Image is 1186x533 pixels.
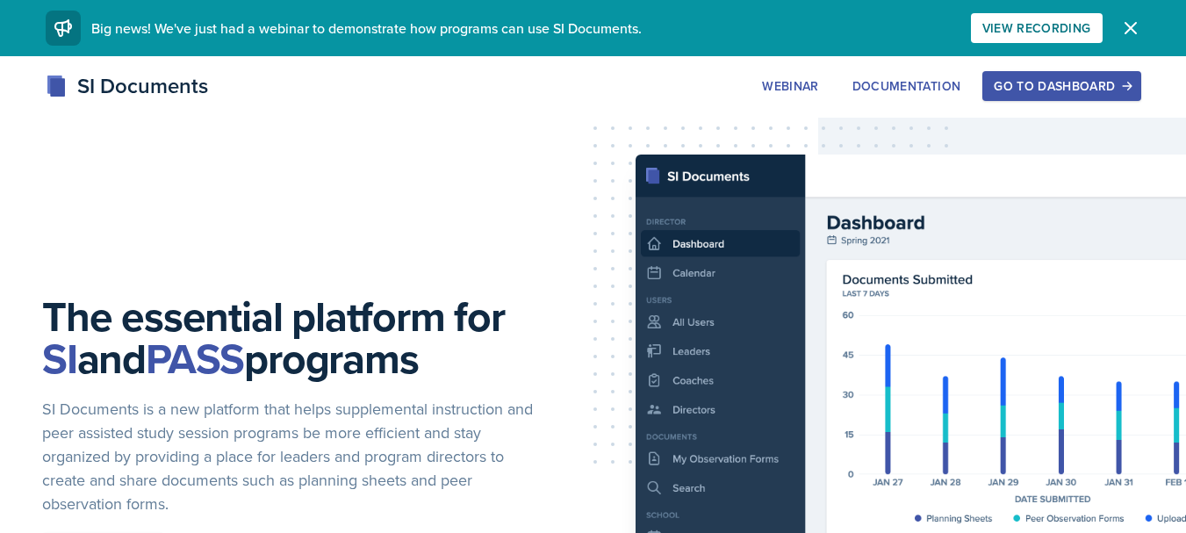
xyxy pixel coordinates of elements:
[971,13,1103,43] button: View Recording
[994,79,1129,93] div: Go to Dashboard
[841,71,973,101] button: Documentation
[91,18,642,38] span: Big news! We've just had a webinar to demonstrate how programs can use SI Documents.
[982,21,1091,35] div: View Recording
[982,71,1140,101] button: Go to Dashboard
[762,79,818,93] div: Webinar
[852,79,961,93] div: Documentation
[751,71,830,101] button: Webinar
[46,70,208,102] div: SI Documents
